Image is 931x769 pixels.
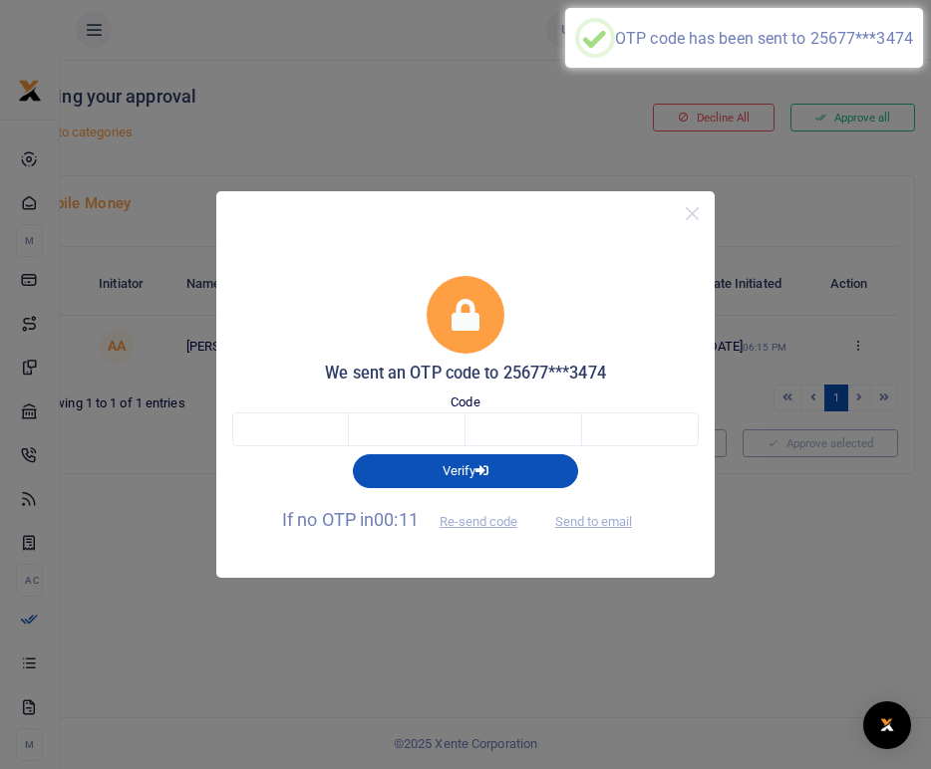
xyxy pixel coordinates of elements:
[678,199,707,228] button: Close
[353,454,578,488] button: Verify
[451,392,479,412] label: Code
[863,701,911,749] div: Open Intercom Messenger
[232,364,699,384] h5: We sent an OTP code to 25677***3474
[282,509,534,530] span: If no OTP in
[615,29,913,48] div: OTP code has been sent to 25677***3474
[374,509,419,530] span: 00:11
